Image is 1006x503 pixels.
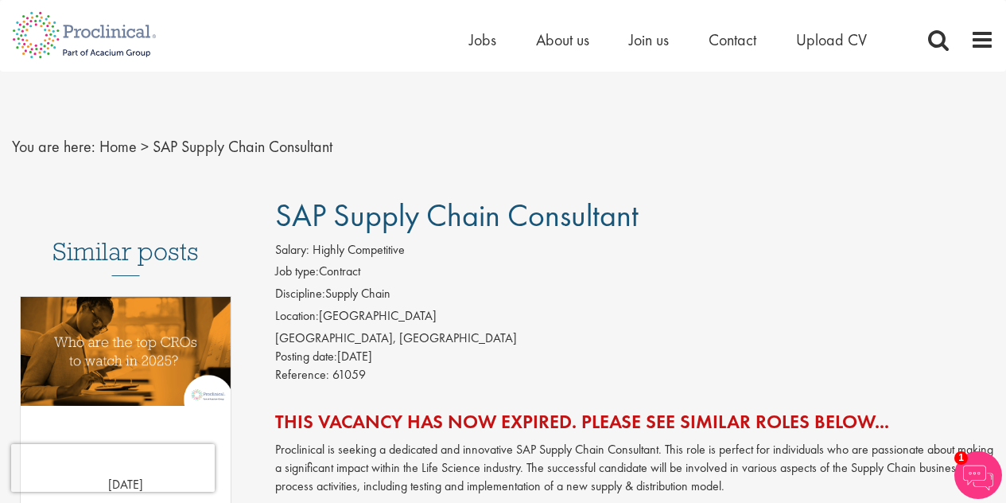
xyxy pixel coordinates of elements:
span: SAP Supply Chain Consultant [153,136,332,157]
img: Top 10 CROs 2025 | Proclinical [21,297,231,406]
label: Location: [275,307,319,326]
p: Proclinical is seeking a dedicated and innovative SAP Supply Chain Consultant. This role is perfe... [275,441,994,496]
a: Contact [709,29,756,50]
span: Posting date: [275,348,337,365]
span: > [141,136,149,157]
span: Highly Competitive [313,241,405,258]
h2: This vacancy has now expired. Please see similar roles below... [275,411,994,432]
label: Reference: [275,366,329,384]
img: Chatbot [954,451,1002,499]
a: Jobs [469,29,496,50]
a: About us [536,29,589,50]
li: Supply Chain [275,285,994,307]
label: Job type: [275,263,319,281]
label: Salary: [275,241,309,259]
span: 61059 [332,366,366,383]
li: Contract [275,263,994,285]
div: [GEOGRAPHIC_DATA], [GEOGRAPHIC_DATA] [275,329,994,348]
li: [GEOGRAPHIC_DATA] [275,307,994,329]
a: Join us [629,29,669,50]
a: Link to a post [21,297,231,438]
a: Upload CV [796,29,867,50]
a: breadcrumb link [99,136,137,157]
h3: Similar posts [52,238,199,276]
span: SAP Supply Chain Consultant [275,195,639,236]
div: [DATE] [275,348,994,366]
span: You are here: [12,136,95,157]
iframe: reCAPTCHA [11,444,215,492]
span: 1 [954,451,968,465]
label: Discipline: [275,285,325,303]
